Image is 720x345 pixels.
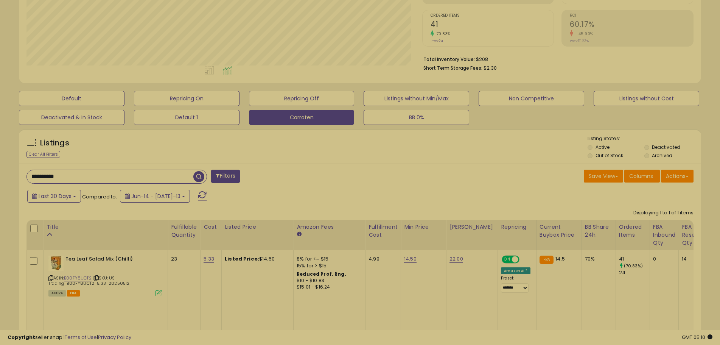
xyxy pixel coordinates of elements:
[594,91,699,106] button: Listings without Cost
[682,256,704,262] div: 14
[434,31,451,37] small: 70.83%
[570,39,589,43] small: Prev: 111.23%
[48,256,64,271] img: 41Xf54-7K0L._SL40_.jpg
[540,256,554,264] small: FBA
[423,65,482,71] b: Short Term Storage Fees:
[8,334,131,341] div: seller snap | |
[297,256,359,262] div: 8% for <= $15
[629,172,653,180] span: Columns
[225,256,288,262] div: $14.50
[369,256,395,262] div: 4.99
[297,262,359,269] div: 15% for > $15
[423,56,475,62] b: Total Inventory Value:
[570,20,693,30] h2: 60.17%
[502,256,512,263] span: ON
[297,284,359,290] div: $15.01 - $16.24
[27,190,81,203] button: Last 30 Days
[225,223,290,231] div: Listed Price
[624,263,643,269] small: (70.83%)
[297,231,301,238] small: Amazon Fees.
[653,223,676,247] div: FBA inbound Qty
[297,278,359,284] div: $10 - $10.83
[619,256,650,262] div: 41
[431,20,554,30] h2: 41
[624,170,660,183] button: Columns
[404,255,417,263] a: 14.50
[369,223,398,239] div: Fulfillment Cost
[518,256,530,263] span: OFF
[501,223,533,231] div: Repricing
[423,54,688,63] li: $208
[431,14,554,18] span: Ordered Items
[98,334,131,341] a: Privacy Policy
[131,192,180,200] span: Jun-14 - [DATE]-13
[47,223,165,231] div: Title
[19,91,124,106] button: Default
[585,223,613,239] div: BB Share 24h.
[364,110,469,125] button: BB 0%
[249,110,355,125] button: Carroten
[573,31,593,37] small: -45.90%
[484,64,497,72] span: $2.30
[652,144,680,150] label: Deactivated
[249,91,355,106] button: Repricing Off
[225,255,259,262] b: Listed Price:
[449,255,463,263] a: 22.00
[682,223,707,247] div: FBA Reserved Qty
[65,256,157,265] b: Tea Leaf Salad Mix (Chilli)
[171,256,194,262] div: 23
[682,334,712,341] span: 2025-08-13 05:10 GMT
[204,255,214,263] a: 5.33
[67,290,80,297] span: FBA
[297,271,346,277] b: Reduced Prof. Rng.
[619,223,647,239] div: Ordered Items
[26,151,60,158] div: Clear All Filters
[584,170,623,183] button: Save View
[8,334,35,341] strong: Copyright
[652,152,672,159] label: Archived
[619,269,650,276] div: 24
[19,110,124,125] button: Deactivated & In Stock
[82,193,117,200] span: Compared to:
[48,290,66,297] span: All listings currently available for purchase on Amazon
[64,275,92,281] a: B00FY8UCT2
[555,255,565,262] span: 14.5
[171,223,197,239] div: Fulfillable Quantity
[134,91,239,106] button: Repricing On
[120,190,190,203] button: Jun-14 - [DATE]-13
[364,91,469,106] button: Listings without Min/Max
[48,256,162,295] div: ASIN:
[585,256,610,262] div: 70%
[204,223,218,231] div: Cost
[65,334,97,341] a: Terms of Use
[596,144,610,150] label: Active
[134,110,239,125] button: Default 1
[48,275,129,286] span: | SKU: US Trading_B00FY8UCT2_5.33_20250512
[540,223,578,239] div: Current Buybox Price
[404,223,443,231] div: Min Price
[449,223,495,231] div: [PERSON_NAME]
[501,267,530,274] div: Amazon AI *
[479,91,584,106] button: Non Competitive
[570,14,693,18] span: ROI
[653,256,673,262] div: 0
[588,135,701,142] p: Listing States:
[40,138,69,148] h5: Listings
[501,276,530,293] div: Preset:
[661,170,694,183] button: Actions
[633,209,694,217] div: Displaying 1 to 1 of 1 items
[297,223,362,231] div: Amazon Fees
[431,39,443,43] small: Prev: 24
[596,152,623,159] label: Out of Stock
[211,170,240,183] button: Filters
[39,192,72,200] span: Last 30 Days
